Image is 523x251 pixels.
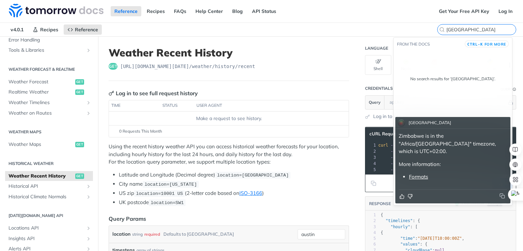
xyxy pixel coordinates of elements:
[465,40,509,47] button: CTRL-Kfor more
[109,90,114,96] svg: Key
[136,191,183,196] span: location=10001 US
[391,224,410,229] span: "hourly"
[378,143,425,148] span: GET \
[391,161,410,166] span: --header
[369,200,391,207] button: RESPONSE
[75,27,98,33] span: Reference
[381,236,464,241] span: : ,
[385,218,412,223] span: "timelines"
[109,63,117,70] span: get
[365,218,376,224] div: 2
[378,155,423,160] span: \
[86,194,91,200] button: Show subpages for Historical Climate Normals
[163,229,234,239] div: Defaults to [GEOGRAPHIC_DATA]
[391,167,410,172] span: --header
[365,167,377,173] div: 5
[365,154,377,161] div: 3
[381,230,383,235] span: {
[40,27,58,33] span: Recipes
[150,200,184,205] span: location=SW1
[9,89,74,96] span: Realtime Weather
[439,27,445,32] svg: Search
[378,149,472,154] span: \
[109,215,146,223] div: Query Params
[5,223,93,233] a: Locations APIShow subpages for Locations API
[378,143,388,148] span: curl
[109,89,198,97] div: Log in to see full request history
[391,149,403,154] span: --url
[5,192,93,202] a: Historical Climate NormalsShow subpages for Historical Climate Normals
[409,173,428,180] a: Formats
[9,4,104,17] img: Tomorrow.io Weather API Docs
[5,181,93,191] a: Historical APIShow subpages for Historical API
[9,141,74,148] span: Weather Maps
[75,173,84,179] span: get
[194,100,335,111] th: user agent
[9,47,84,54] span: Tools & Libraries
[5,45,93,55] a: Tools & LibrariesShow subpages for Tools & Libraries
[495,6,516,16] a: Log In
[365,241,376,247] div: 6
[410,76,495,81] div: No search results for ‘ [GEOGRAPHIC_DATA] ’.
[29,24,62,35] a: Recipes
[367,131,407,137] button: cURL Request
[497,193,507,199] button: Copy to clipboard
[5,87,93,97] a: Realtime Weatherget
[381,213,383,217] span: {
[369,178,378,188] button: Copy to clipboard
[378,161,479,166] span: \
[119,199,349,206] li: UK postcode
[365,230,376,236] div: 4
[9,194,84,200] span: Historical Climate Normals
[365,212,376,218] div: 1
[9,37,91,44] span: Error Handling
[407,118,453,128] div: [GEOGRAPHIC_DATA]
[75,142,84,147] span: get
[86,236,91,241] button: Show subpages for Insights API
[144,229,160,239] div: required
[513,88,516,91] i: Information
[365,96,384,109] button: Query
[119,171,349,179] li: Latitude and Longitude (Decimal degree)
[399,193,405,200] button: Thumbs up
[248,6,280,16] a: API Status
[112,229,130,239] label: location
[239,190,262,196] a: ISO-3166
[217,173,289,178] span: location=[GEOGRAPHIC_DATA]
[5,129,93,135] h2: Weather Maps
[467,41,483,48] kbd: CTRL-K
[5,171,93,181] a: Weather Recent Historyget
[417,236,462,241] span: "[DATE]T10:00:00Z"
[9,99,84,106] span: Weather Timelines
[365,161,377,167] div: 4
[386,96,507,109] input: apikey
[143,6,169,16] a: Recipes
[86,225,91,231] button: Show subpages for Locations API
[5,161,93,167] h2: Historical Weather
[5,234,93,244] a: Insights APIShow subpages for Insights API
[111,6,141,16] a: Reference
[399,161,507,168] p: More information:
[119,189,349,197] li: US zip (2-letter code based on )
[9,79,74,85] span: Weather Forecast
[228,6,247,16] a: Blog
[365,86,393,91] div: Credentials
[9,183,84,190] span: Historical API
[5,66,93,72] h2: Weather Forecast & realtime
[5,139,93,150] a: Weather Mapsget
[192,6,227,16] a: Help Center
[132,229,143,239] div: string
[381,242,427,247] span: : {
[160,100,194,111] th: status
[365,46,388,51] div: Language
[9,225,84,232] span: Locations API
[109,100,160,111] th: time
[391,143,413,148] span: --request
[369,99,381,105] span: Query
[365,224,376,230] div: 3
[9,235,84,242] span: Insights API
[144,182,197,187] span: location=[US_STATE]
[64,24,102,35] a: Reference
[5,213,93,219] h2: [DATE][DOMAIN_NAME] API
[5,77,93,87] a: Weather Forecastget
